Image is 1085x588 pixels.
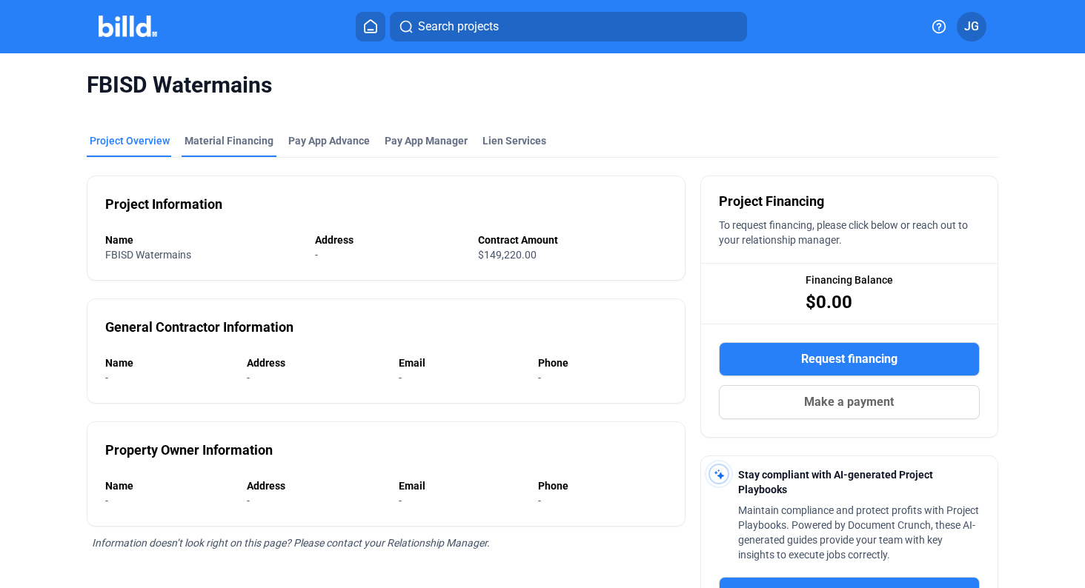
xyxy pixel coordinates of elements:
[719,385,980,419] button: Make a payment
[105,440,273,461] div: Property Owner Information
[385,133,468,148] span: Pay App Manager
[538,478,667,493] div: Phone
[399,372,402,384] span: -
[538,355,667,370] div: Phone
[390,12,747,41] button: Search projects
[806,273,893,287] span: Financing Balance
[105,233,300,247] div: Name
[105,355,232,370] div: Name
[957,12,986,41] button: JG
[247,478,384,493] div: Address
[719,342,980,376] button: Request financing
[964,18,979,36] span: JG
[90,133,170,148] div: Project Overview
[804,393,894,411] span: Make a payment
[105,317,293,338] div: General Contractor Information
[247,355,384,370] div: Address
[105,478,232,493] div: Name
[399,478,524,493] div: Email
[806,290,852,314] span: $0.00
[105,495,108,507] span: -
[801,350,897,368] span: Request financing
[538,372,541,384] span: -
[87,71,998,99] span: FBISD Watermains
[92,537,490,549] span: Information doesn’t look right on this page? Please contact your Relationship Manager.
[185,133,273,148] div: Material Financing
[105,372,108,384] span: -
[247,372,250,384] span: -
[719,219,968,246] span: To request financing, please click below or reach out to your relationship manager.
[538,495,541,507] span: -
[719,191,824,212] span: Project Financing
[478,233,667,247] div: Contract Amount
[105,194,222,215] div: Project Information
[315,249,318,261] span: -
[315,233,462,247] div: Address
[288,133,370,148] div: Pay App Advance
[738,504,979,561] span: Maintain compliance and protect profits with Project Playbooks. Powered by Document Crunch, these...
[482,133,546,148] div: Lien Services
[418,18,499,36] span: Search projects
[478,249,537,261] span: $149,220.00
[738,469,933,495] span: Stay compliant with AI-generated Project Playbooks
[105,249,191,261] span: FBISD Watermains
[399,495,402,507] span: -
[399,355,524,370] div: Email
[247,495,250,507] span: -
[99,16,157,37] img: Billd Company Logo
